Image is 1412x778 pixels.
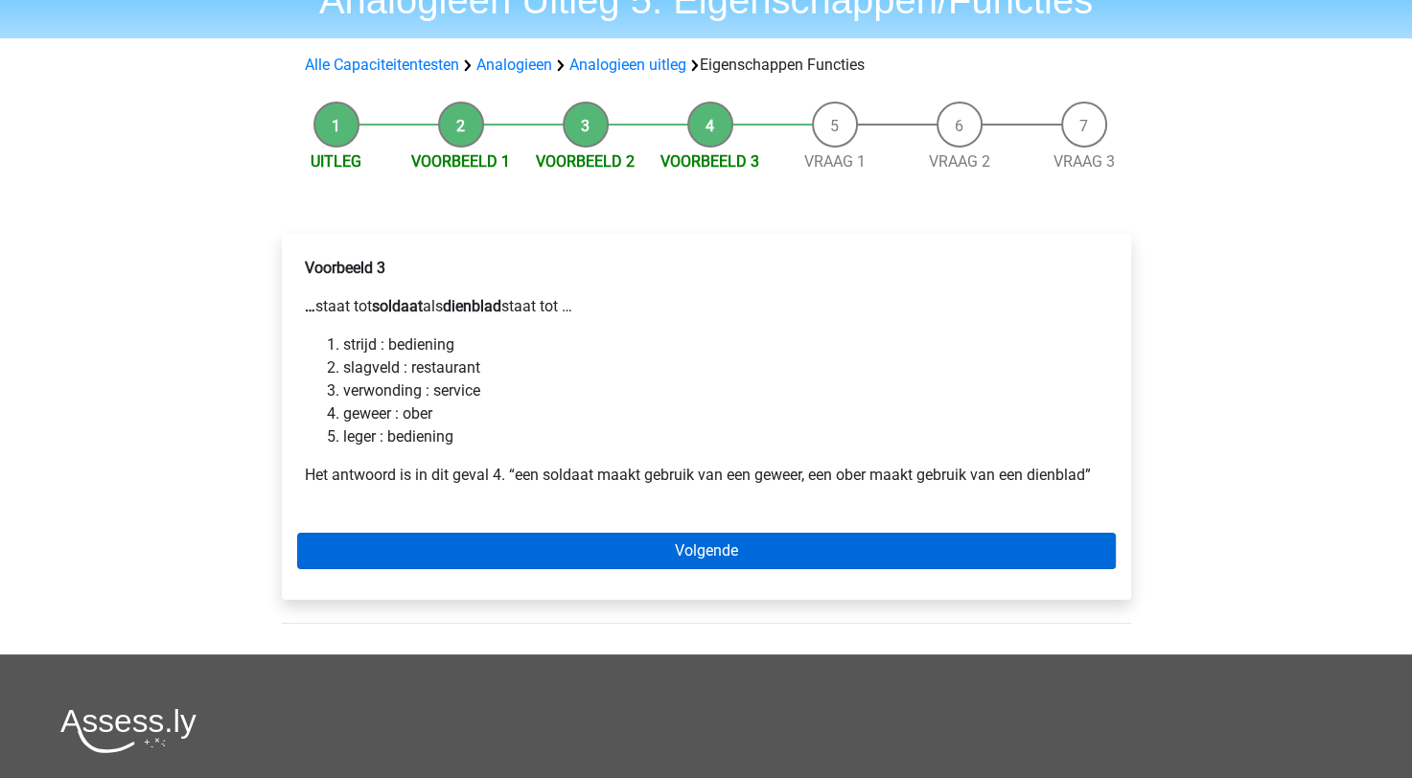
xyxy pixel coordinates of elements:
[343,379,1108,402] li: verwonding : service
[305,295,1108,318] p: staat tot als staat tot …
[297,54,1116,77] div: Eigenschappen Functies
[343,402,1108,425] li: geweer : ober
[60,708,197,753] img: Assessly logo
[343,425,1108,448] li: leger : bediening
[929,152,990,171] a: Vraag 2
[1053,152,1115,171] a: Vraag 3
[305,259,385,277] b: Voorbeeld 3
[305,464,1108,487] p: Het antwoord is in dit geval 4. “een soldaat maakt gebruik van een geweer, een ober maakt gebruik...
[804,152,866,171] a: Vraag 1
[305,56,459,74] a: Alle Capaciteitentesten
[569,56,686,74] a: Analogieen uitleg
[443,297,501,315] b: dienblad
[411,152,510,171] a: Voorbeeld 1
[343,356,1108,379] li: slagveld : restaurant
[311,152,361,171] a: Uitleg
[476,56,552,74] a: Analogieen
[343,333,1108,356] li: strijd : bediening
[305,297,315,315] b: …
[536,152,635,171] a: Voorbeeld 2
[297,533,1116,569] a: Volgende
[660,152,759,171] a: Voorbeeld 3
[372,297,423,315] b: soldaat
